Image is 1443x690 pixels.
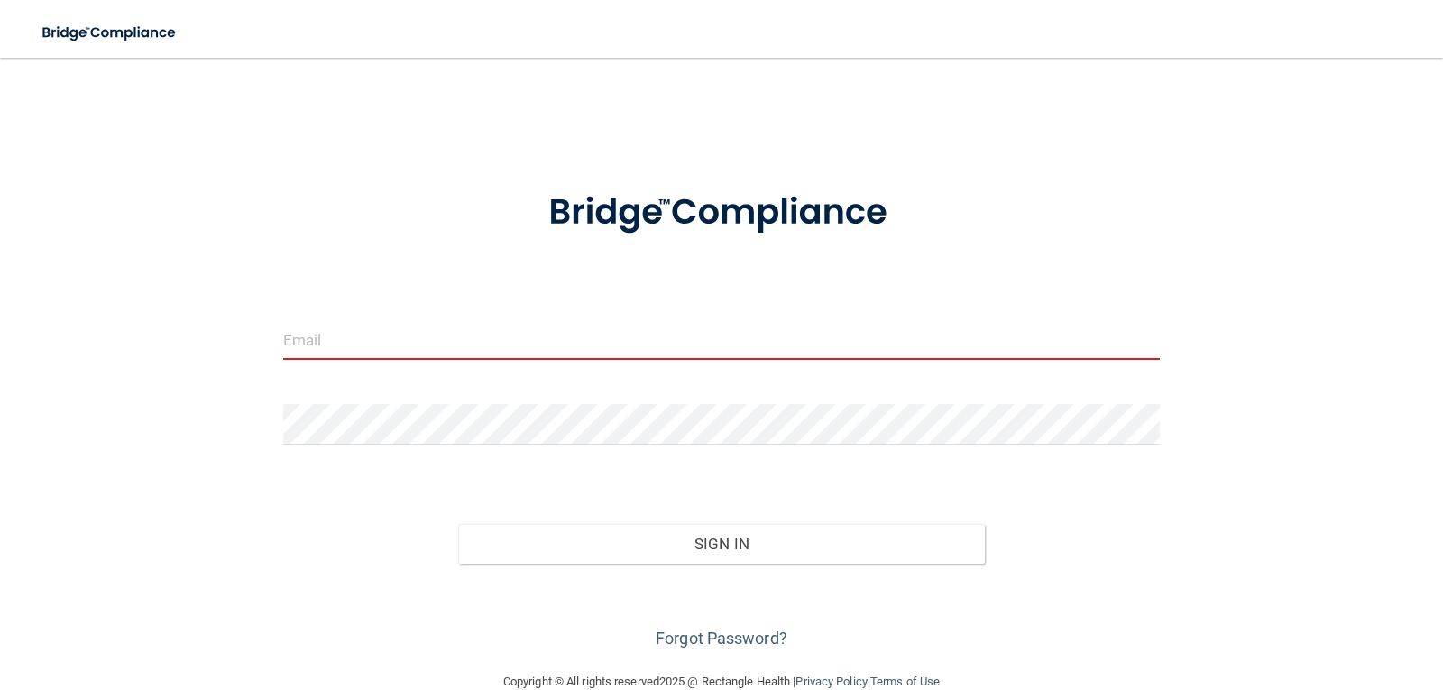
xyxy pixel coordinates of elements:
[656,629,787,648] a: Forgot Password?
[283,319,1161,360] input: Email
[27,14,193,51] img: bridge_compliance_login_screen.278c3ca4.svg
[870,675,940,688] a: Terms of Use
[795,675,867,688] a: Privacy Policy
[458,524,985,564] button: Sign In
[511,166,932,260] img: bridge_compliance_login_screen.278c3ca4.svg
